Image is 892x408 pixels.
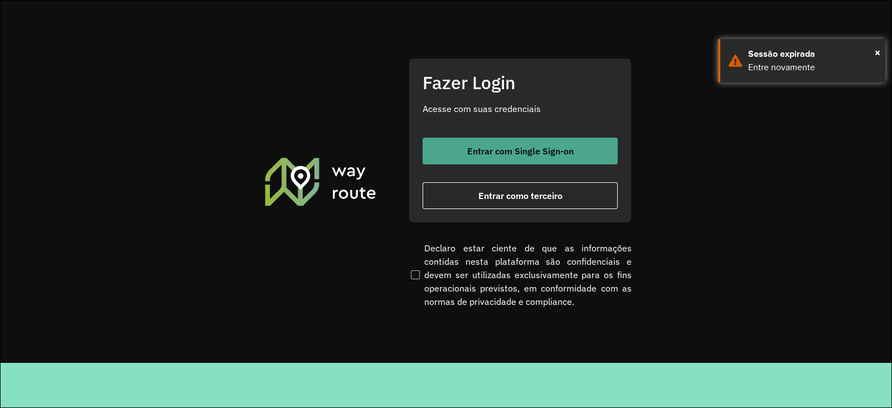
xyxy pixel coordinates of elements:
[423,72,618,93] h2: Fazer Login
[748,61,877,74] div: Entre novamente
[409,241,632,308] label: Declaro estar ciente de que as informações contidas nesta plataforma são confidenciais e devem se...
[423,102,618,115] p: Acesse com suas credenciais
[263,156,378,207] img: Roteirizador AmbevTech
[467,147,574,156] span: Entrar com Single Sign-on
[875,44,880,61] span: ×
[423,138,618,164] button: button
[748,47,877,61] div: Sessão expirada
[423,182,618,209] button: button
[478,191,563,200] span: Entrar como terceiro
[875,44,880,61] button: Close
